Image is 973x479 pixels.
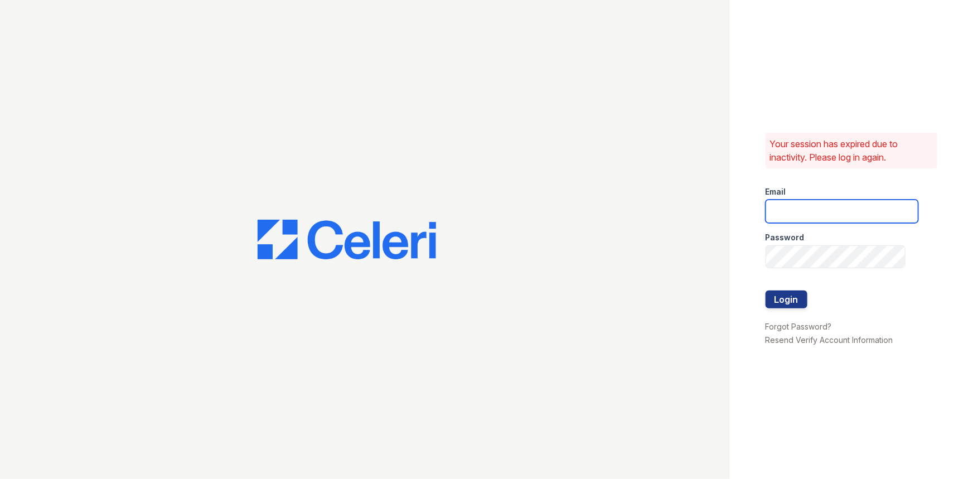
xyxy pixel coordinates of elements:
[766,335,893,345] a: Resend Verify Account Information
[766,322,832,331] a: Forgot Password?
[766,291,807,308] button: Login
[766,232,805,243] label: Password
[258,220,436,260] img: CE_Logo_Blue-a8612792a0a2168367f1c8372b55b34899dd931a85d93a1a3d3e32e68fde9ad4.png
[770,137,933,164] p: Your session has expired due to inactivity. Please log in again.
[766,186,786,197] label: Email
